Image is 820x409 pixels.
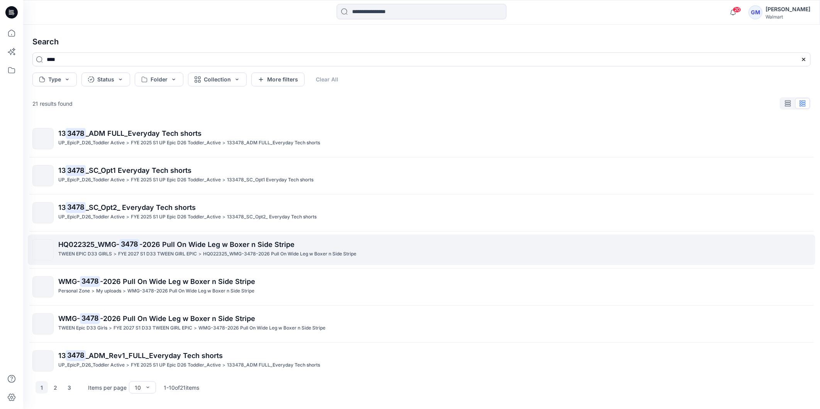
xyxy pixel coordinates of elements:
[100,277,255,286] span: -2026 Pull On Wide Leg w Boxer n Side Stripe
[164,384,199,392] p: 1 - 10 of 21 items
[766,14,810,20] div: Walmart
[58,314,80,323] span: WMG-
[222,176,225,184] p: >
[66,128,86,139] mark: 3478
[251,73,305,86] button: More filters
[36,381,48,394] button: 1
[66,165,86,176] mark: 3478
[131,139,221,147] p: FYE 2025 S1 UP Epic D26 Toddler_Active
[203,250,356,258] p: HQ022325_WMG-3478-2026 Pull On Wide Leg w Boxer n Side Stripe
[28,272,815,302] a: WMG-3478-2026 Pull On Wide Leg w Boxer n Side StripePersonal Zone>My uploads>WMG-3478-2026 Pull O...
[63,381,76,394] button: 3
[114,324,192,332] p: FYE 2027 S1 D33 TWEEN GIRL EPIC
[91,287,95,295] p: >
[766,5,810,14] div: [PERSON_NAME]
[28,198,815,228] a: 133478_SC_Opt2_ Everyday Tech shortsUP_EpicP_D26_Toddler Active>FYE 2025 S1 UP Epic D26 Toddler_A...
[80,276,100,287] mark: 3478
[126,176,129,184] p: >
[58,139,125,147] p: UP_EpicP_D26_Toddler Active
[28,235,815,265] a: HQ022325_WMG-3478-2026 Pull On Wide Leg w Boxer n Side StripeTWEEN EPIC D33 GIRLS>FYE 2027 S1 D33...
[188,73,247,86] button: Collection
[81,73,130,86] button: Status
[96,287,121,295] p: My uploads
[131,361,221,369] p: FYE 2025 S1 UP Epic D26 Toddler_Active
[28,309,815,339] a: WMG-3478-2026 Pull On Wide Leg w Boxer n Side StripeTWEEN Epic D33 Girls>FYE 2027 S1 D33 TWEEN GI...
[66,350,86,361] mark: 3478
[227,361,320,369] p: 133478_ADM FULL_Everyday Tech shorts
[58,250,112,258] p: TWEEN EPIC D33 GIRLS
[222,361,225,369] p: >
[109,324,112,332] p: >
[114,250,117,258] p: >
[32,73,77,86] button: Type
[198,250,202,258] p: >
[32,100,73,108] p: 21 results found
[80,313,100,324] mark: 3478
[194,324,197,332] p: >
[88,384,127,392] p: Items per page
[58,176,125,184] p: UP_EpicP_D26_Toddler Active
[58,166,66,174] span: 13
[58,213,125,221] p: UP_EpicP_D26_Toddler Active
[86,129,202,137] span: _ADM FULL_Everyday Tech shorts
[58,277,80,286] span: WMG-
[58,240,119,248] span: HQ022325_WMG-
[28,161,815,191] a: 133478_SC_Opt1 Everyday Tech shortsUP_EpicP_D26_Toddler Active>FYE 2025 S1 UP Epic D26 Toddler_Ac...
[118,250,197,258] p: FYE 2027 S1 D33 TWEEN GIRL EPIC
[86,352,223,360] span: _ADM_Rev1_FULL_Everyday Tech shorts
[126,361,129,369] p: >
[86,203,196,211] span: _SC_Opt2_ Everyday Tech shorts
[49,381,62,394] button: 2
[123,287,126,295] p: >
[127,287,254,295] p: WMG-3478-2026 Pull On Wide Leg w Boxer n Side Stripe
[126,139,129,147] p: >
[28,123,815,154] a: 133478_ADM FULL_Everyday Tech shortsUP_EpicP_D26_Toddler Active>FYE 2025 S1 UP Epic D26 Toddler_A...
[100,314,255,323] span: -2026 Pull On Wide Leg w Boxer n Side Stripe
[135,73,183,86] button: Folder
[26,31,817,52] h4: Search
[131,213,221,221] p: FYE 2025 S1 UP Epic D26 Toddler_Active
[66,202,86,213] mark: 3478
[227,139,320,147] p: 133478_ADM FULL_Everyday Tech shorts
[222,139,225,147] p: >
[58,287,90,295] p: Personal Zone
[58,324,107,332] p: TWEEN Epic D33 Girls
[58,129,66,137] span: 13
[222,213,225,221] p: >
[58,203,66,211] span: 13
[227,176,313,184] p: 133478_SC_Opt1 Everyday Tech shorts
[119,239,139,250] mark: 3478
[58,361,125,369] p: UP_EpicP_D26_Toddler Active
[733,7,741,13] span: 20
[227,213,317,221] p: 133478_SC_Opt2_ Everyday Tech shorts
[139,240,295,248] span: -2026 Pull On Wide Leg w Boxer n Side Stripe
[126,213,129,221] p: >
[749,5,762,19] div: GM
[135,384,141,392] div: 10
[198,324,325,332] p: WMG-3478-2026 Pull On Wide Leg w Boxer n Side Stripe
[86,166,191,174] span: _SC_Opt1 Everyday Tech shorts
[28,346,815,376] a: 133478_ADM_Rev1_FULL_Everyday Tech shortsUP_EpicP_D26_Toddler Active>FYE 2025 S1 UP Epic D26 Todd...
[131,176,221,184] p: FYE 2025 S1 UP Epic D26 Toddler_Active
[58,352,66,360] span: 13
